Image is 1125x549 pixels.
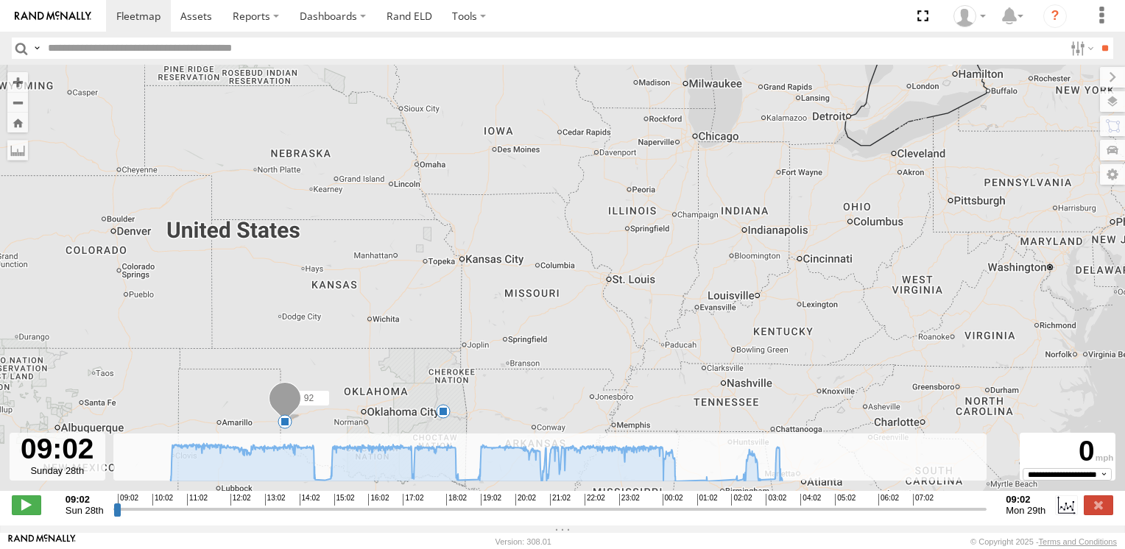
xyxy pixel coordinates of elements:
[230,494,251,506] span: 12:02
[304,393,314,403] span: 92
[334,494,355,506] span: 15:02
[1006,505,1045,516] span: Mon 29th Sep 2025
[66,494,104,505] strong: 09:02
[663,494,683,506] span: 00:02
[948,5,991,27] div: John Bibbs
[152,494,173,506] span: 10:02
[800,494,821,506] span: 04:02
[66,505,104,516] span: Sun 28th Sep 2025
[878,494,899,506] span: 06:02
[8,534,76,549] a: Visit our Website
[446,494,467,506] span: 18:02
[300,494,320,506] span: 14:02
[550,494,571,506] span: 21:02
[970,537,1117,546] div: © Copyright 2025 -
[496,537,551,546] div: Version: 308.01
[913,494,934,506] span: 07:02
[697,494,718,506] span: 01:02
[403,494,423,506] span: 17:02
[1100,164,1125,185] label: Map Settings
[515,494,536,506] span: 20:02
[619,494,640,506] span: 23:02
[766,494,786,506] span: 03:02
[12,495,41,514] label: Play/Stop
[585,494,605,506] span: 22:02
[481,494,501,506] span: 19:02
[7,92,28,113] button: Zoom out
[1043,4,1067,28] i: ?
[368,494,389,506] span: 16:02
[7,72,28,92] button: Zoom in
[7,113,28,132] button: Zoom Home
[1039,537,1117,546] a: Terms and Conditions
[1084,495,1113,514] label: Close
[31,38,43,59] label: Search Query
[731,494,752,506] span: 02:02
[265,494,286,506] span: 13:02
[835,494,856,506] span: 05:02
[118,494,138,506] span: 09:02
[1006,494,1045,505] strong: 09:02
[15,11,91,21] img: rand-logo.svg
[1022,435,1113,468] div: 0
[187,494,208,506] span: 11:02
[1065,38,1096,59] label: Search Filter Options
[7,140,28,160] label: Measure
